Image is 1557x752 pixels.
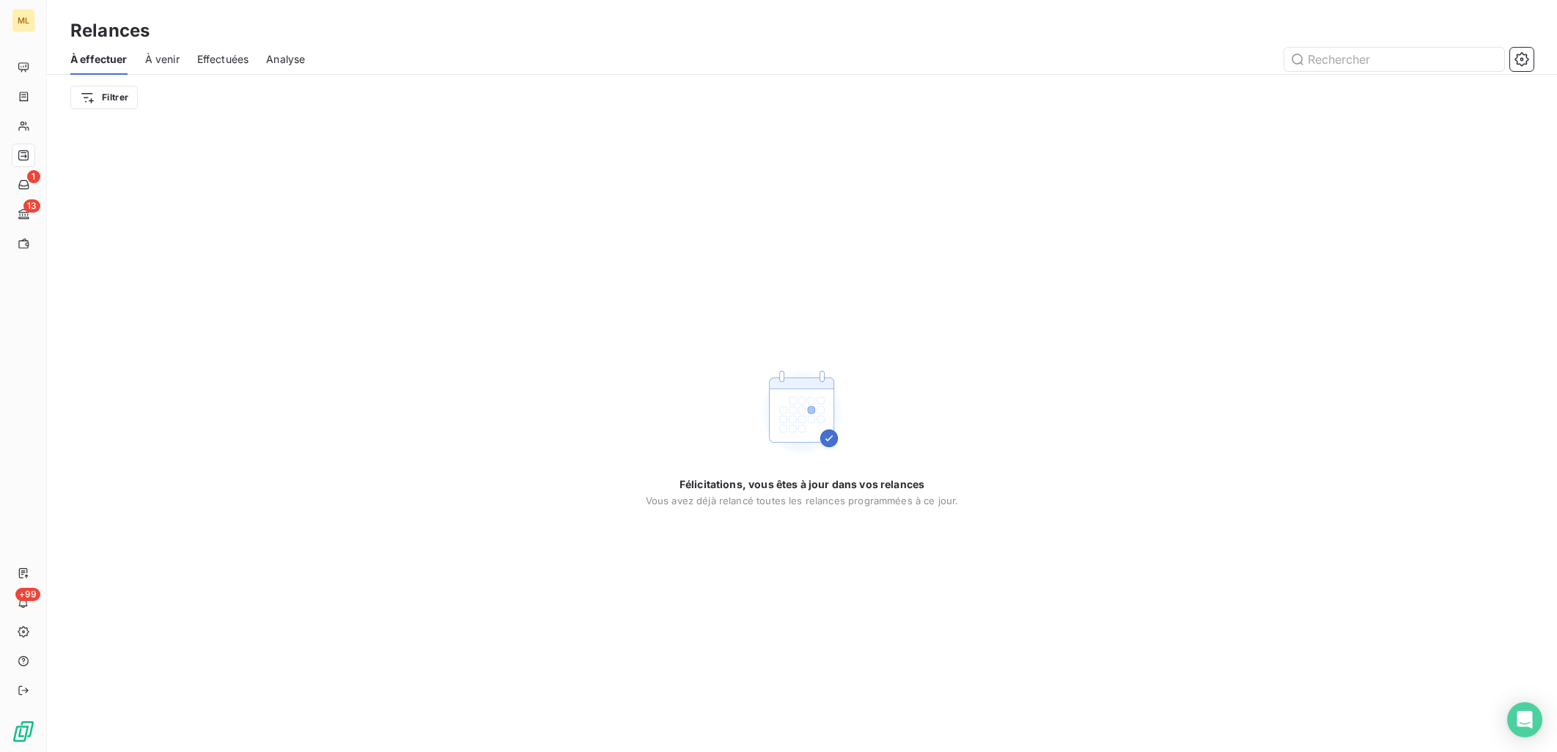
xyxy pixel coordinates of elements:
[680,477,924,492] span: Félicitations, vous êtes à jour dans vos relances
[755,366,849,460] img: Empty state
[15,588,40,601] span: +99
[1507,702,1542,737] div: Open Intercom Messenger
[197,52,249,67] span: Effectuées
[266,52,305,67] span: Analyse
[1284,48,1504,71] input: Rechercher
[145,52,180,67] span: À venir
[646,495,959,506] span: Vous avez déjà relancé toutes les relances programmées à ce jour.
[70,18,150,44] h3: Relances
[23,199,40,213] span: 13
[70,52,128,67] span: À effectuer
[12,720,35,743] img: Logo LeanPay
[70,86,138,109] button: Filtrer
[12,9,35,32] div: ML
[27,170,40,183] span: 1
